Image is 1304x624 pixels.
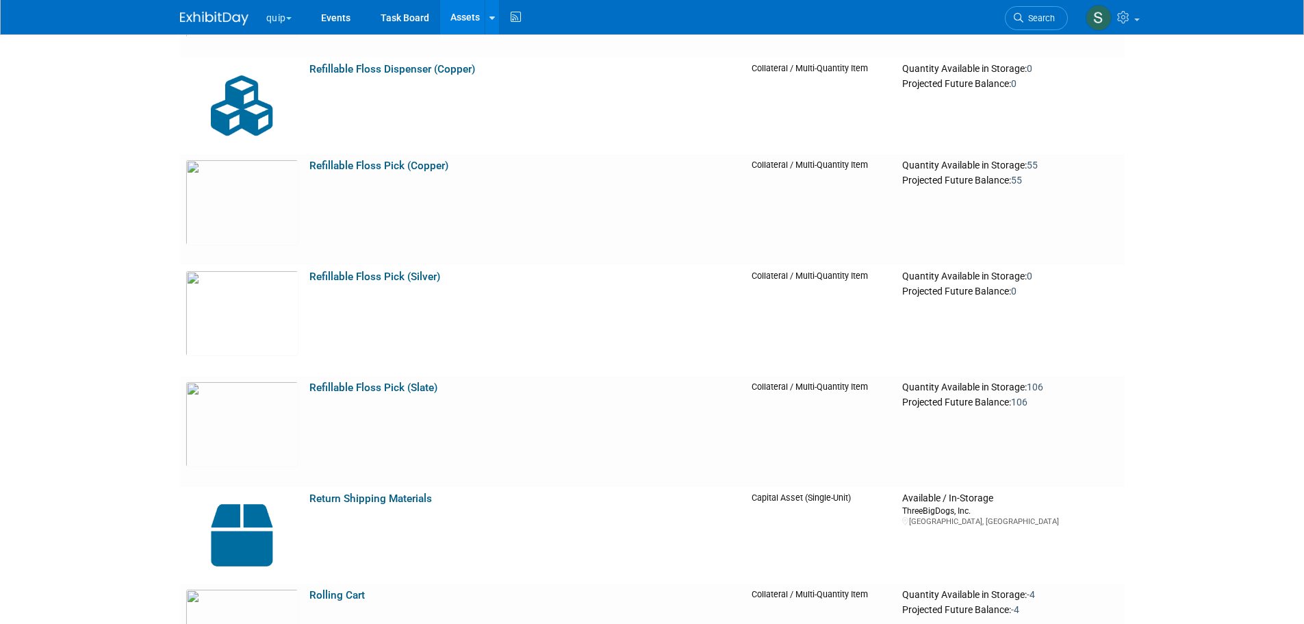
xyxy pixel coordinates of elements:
div: Projected Future Balance: [902,172,1118,187]
div: Quantity Available in Storage: [902,589,1118,601]
span: 106 [1011,397,1027,408]
span: 0 [1027,271,1032,282]
div: [GEOGRAPHIC_DATA], [GEOGRAPHIC_DATA] [902,516,1118,527]
a: Return Shipping Materials [309,492,432,505]
img: Samantha Meyers [1086,5,1112,31]
span: 55 [1011,175,1022,186]
div: Available / In-Storage [902,492,1118,505]
a: Search [1005,6,1068,30]
div: Projected Future Balance: [902,283,1118,298]
a: Refillable Floss Pick (Silver) [309,271,440,283]
span: 106 [1027,382,1043,392]
td: Capital Asset (Single-Unit) [746,487,897,584]
div: Quantity Available in Storage: [902,160,1118,172]
span: 0 [1027,63,1032,74]
img: Collateral-Icon-2.png [186,63,298,149]
img: ExhibitDay [180,12,248,25]
td: Collateral / Multi-Quantity Item [746,265,897,376]
div: Projected Future Balance: [902,75,1118,90]
div: ThreeBigDogs, Inc. [902,505,1118,516]
span: Search [1023,13,1055,23]
td: Collateral / Multi-Quantity Item [746,58,897,154]
span: 0 [1011,78,1017,89]
a: Rolling Cart [309,589,365,601]
a: Refillable Floss Pick (Slate) [309,382,437,394]
div: Quantity Available in Storage: [902,382,1118,394]
span: -4 [1011,604,1019,615]
td: Collateral / Multi-Quantity Item [746,376,897,487]
div: Quantity Available in Storage: [902,63,1118,75]
span: 55 [1027,160,1038,171]
a: Refillable Floss Dispenser (Copper) [309,63,475,75]
a: Refillable Floss Pick (Copper) [309,160,448,172]
td: Collateral / Multi-Quantity Item [746,154,897,265]
span: 0 [1011,286,1017,297]
div: Projected Future Balance: [902,601,1118,616]
span: -4 [1027,589,1035,600]
div: Projected Future Balance: [902,394,1118,409]
img: Capital-Asset-Icon-2.png [186,492,298,578]
div: Quantity Available in Storage: [902,271,1118,283]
